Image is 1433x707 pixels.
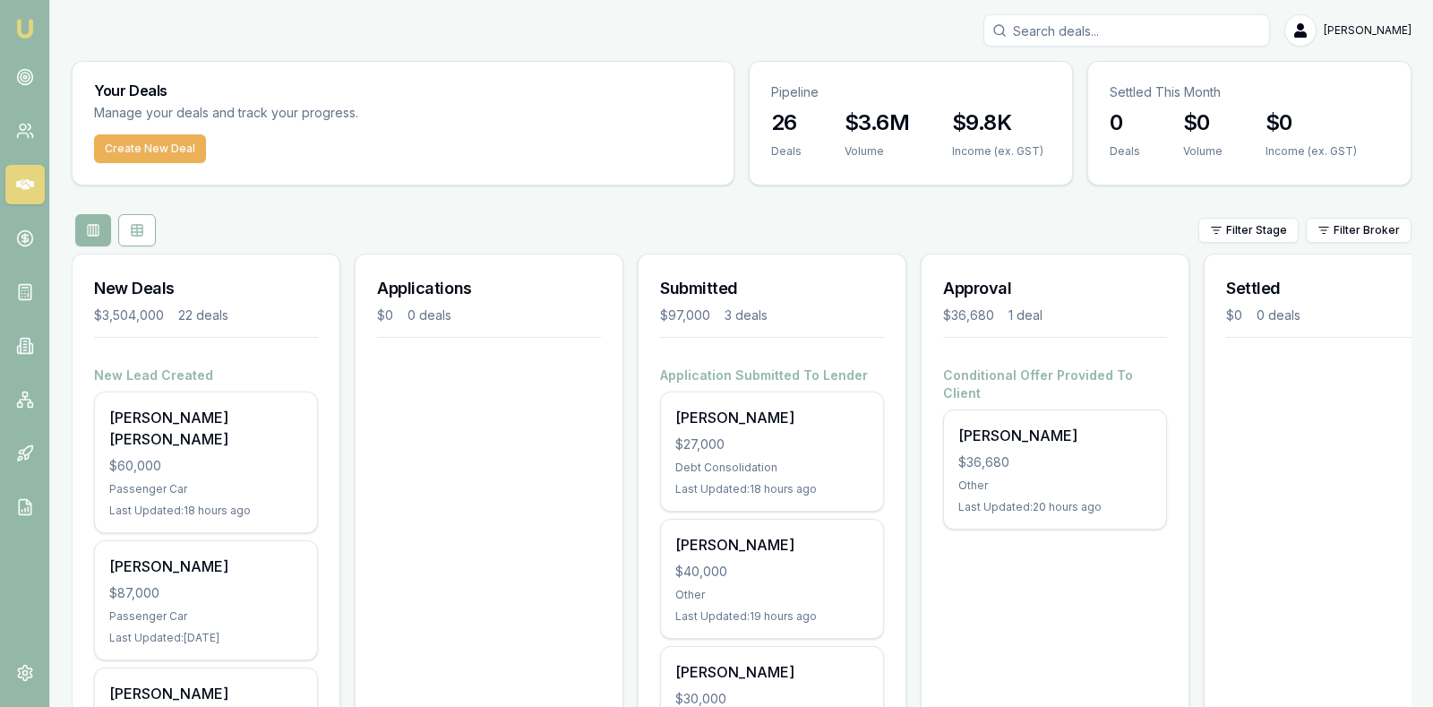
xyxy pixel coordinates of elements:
h3: Approval [943,276,1167,301]
h3: 0 [1110,108,1140,137]
div: 22 deals [178,306,228,324]
div: Last Updated: [DATE] [109,631,303,645]
h3: 26 [771,108,802,137]
div: Other [675,588,869,602]
span: Filter Stage [1226,223,1287,237]
div: Income (ex. GST) [952,144,1043,159]
div: Other [958,479,1152,493]
button: Create New Deal [94,134,206,163]
h3: New Deals [94,276,318,301]
div: Debt Consolidation [675,461,869,475]
h3: Your Deals [94,83,712,98]
div: Passenger Car [109,482,303,496]
div: $36,680 [943,306,994,324]
h3: Submitted [660,276,884,301]
h4: Conditional Offer Provided To Client [943,366,1167,402]
div: Income (ex. GST) [1266,144,1357,159]
div: $87,000 [109,584,303,602]
div: Last Updated: 18 hours ago [109,504,303,518]
h3: $9.8K [952,108,1043,137]
div: Volume [845,144,909,159]
div: Last Updated: 19 hours ago [675,609,869,624]
h4: Application Submitted To Lender [660,366,884,384]
div: Last Updated: 20 hours ago [958,500,1152,514]
h3: $3.6M [845,108,909,137]
button: Filter Stage [1198,218,1299,243]
div: 0 deals [408,306,451,324]
div: $36,680 [958,453,1152,471]
div: $0 [377,306,393,324]
button: Filter Broker [1306,218,1412,243]
div: Deals [771,144,802,159]
div: Last Updated: 18 hours ago [675,482,869,496]
input: Search deals [983,14,1270,47]
div: Volume [1183,144,1223,159]
div: $27,000 [675,435,869,453]
h3: $0 [1183,108,1223,137]
div: 1 deal [1008,306,1043,324]
div: [PERSON_NAME] [675,407,869,428]
div: [PERSON_NAME] [958,425,1152,446]
h4: New Lead Created [94,366,318,384]
p: Manage your deals and track your progress. [94,103,553,124]
p: Settled This Month [1110,83,1389,101]
h3: $0 [1266,108,1357,137]
div: [PERSON_NAME] [109,556,303,577]
div: [PERSON_NAME] [109,683,303,704]
span: [PERSON_NAME] [1324,23,1412,38]
div: $60,000 [109,457,303,475]
div: 3 deals [725,306,768,324]
div: 0 deals [1257,306,1300,324]
div: [PERSON_NAME] [675,534,869,556]
div: $97,000 [660,306,710,324]
div: $0 [1226,306,1242,324]
div: [PERSON_NAME] [675,661,869,683]
div: $40,000 [675,563,869,581]
div: Passenger Car [109,609,303,624]
div: $3,504,000 [94,306,164,324]
span: Filter Broker [1334,223,1400,237]
div: Deals [1110,144,1140,159]
p: Pipeline [771,83,1051,101]
h3: Applications [377,276,601,301]
div: [PERSON_NAME] [PERSON_NAME] [109,407,303,450]
img: emu-icon-u.png [14,18,36,39]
